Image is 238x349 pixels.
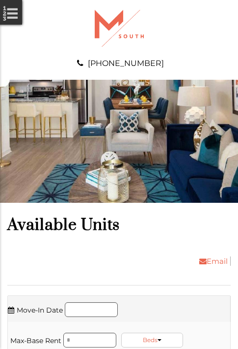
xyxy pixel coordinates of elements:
[8,304,63,317] label: Move-In Date
[192,256,231,266] a: Email
[121,333,183,348] a: Beds
[95,10,144,47] img: A graphic with a red M and the word SOUTH.
[63,333,116,348] input: Max Rent
[88,59,164,68] a: [PHONE_NUMBER]
[65,302,118,317] input: Move in date
[7,215,231,235] h1: Available Units
[10,334,61,347] label: Max-Base Rent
